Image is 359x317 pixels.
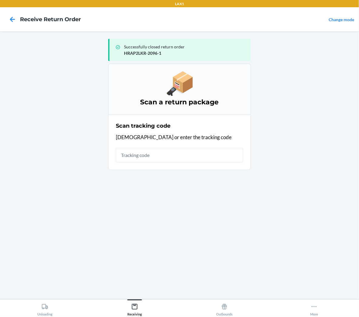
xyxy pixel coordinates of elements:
h4: Receive Return Order [20,15,81,23]
h2: Scan tracking code [116,122,170,130]
h3: Scan a return package [116,97,243,107]
div: Outbounds [216,301,233,316]
p: HRAP2LKR-2096-1 [124,50,246,56]
button: More [269,299,359,316]
p: LAX1 [175,1,184,7]
div: More [310,301,318,316]
p: [DEMOGRAPHIC_DATA] or enter the tracking code [116,133,243,141]
a: Change mode [329,17,354,22]
p: Successfully closed return order [124,44,246,50]
div: Unloading [37,301,52,316]
div: Receiving [127,301,142,316]
button: Receiving [90,299,180,316]
button: Outbounds [180,299,269,316]
input: Tracking code [116,148,243,162]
